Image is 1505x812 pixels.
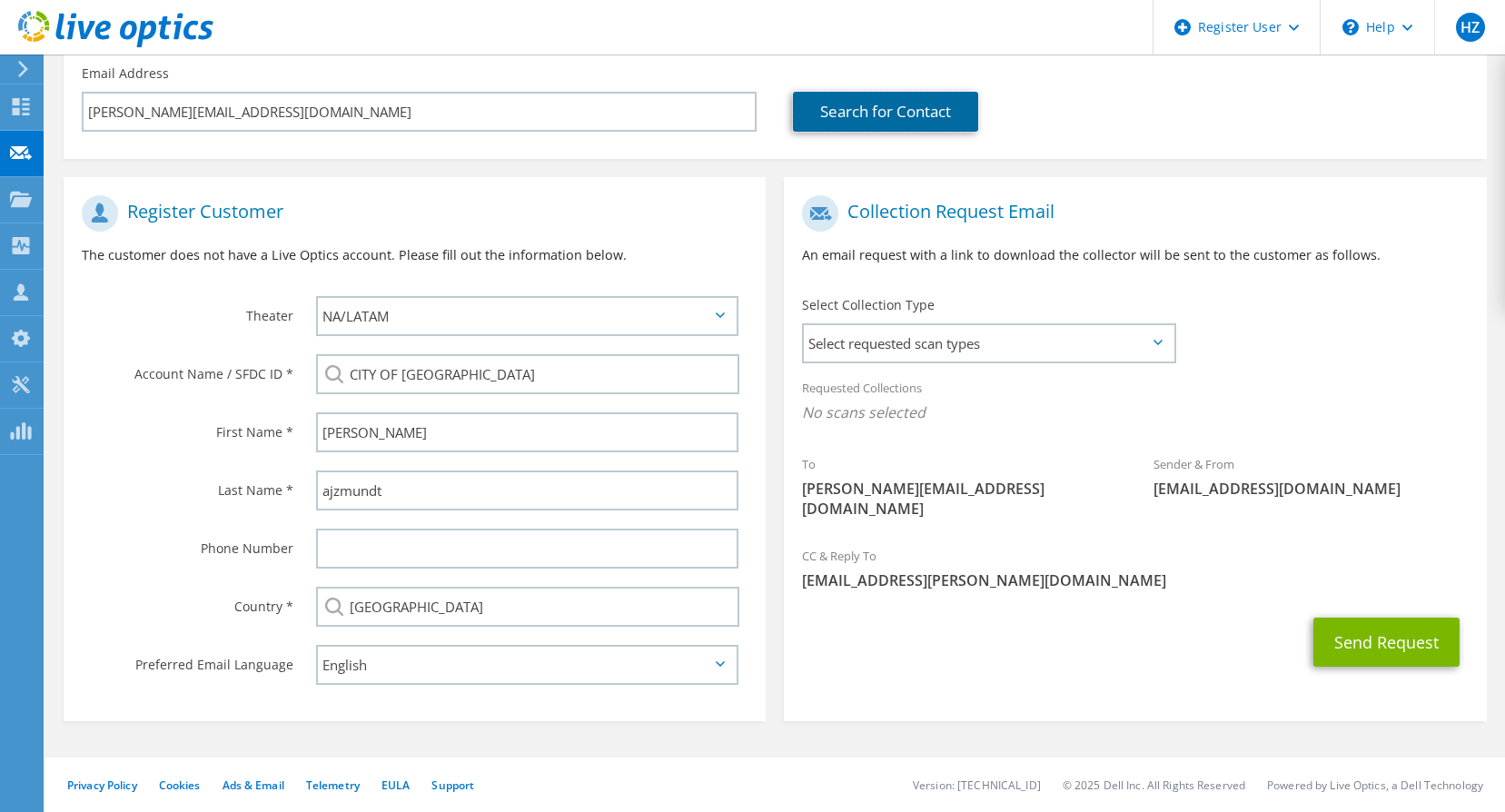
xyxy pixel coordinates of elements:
a: EULA [381,777,410,793]
span: No scans selected [802,402,1468,422]
a: Support [431,777,474,793]
button: Send Request [1313,618,1460,667]
label: Account Name / SFDC ID * [82,354,293,383]
label: Theater [82,296,293,325]
a: Search for Contact [793,92,978,132]
div: CC & Reply To [784,537,1486,599]
span: [PERSON_NAME][EMAIL_ADDRESS][DOMAIN_NAME] [802,479,1117,519]
li: Version: [TECHNICAL_ID] [913,777,1041,793]
label: Country * [82,587,293,616]
p: The customer does not have a Live Optics account. Please fill out the information below. [82,245,748,265]
label: Select Collection Type [802,296,935,314]
span: Select requested scan types [804,325,1173,361]
div: Requested Collections [784,369,1486,436]
a: Ads & Email [223,777,284,793]
a: Telemetry [306,777,360,793]
label: First Name * [82,412,293,441]
label: Email Address [82,64,169,83]
a: Privacy Policy [67,777,137,793]
div: To [784,445,1135,528]
span: [EMAIL_ADDRESS][DOMAIN_NAME] [1154,479,1469,499]
span: HZ [1456,13,1485,42]
span: [EMAIL_ADDRESS][PERSON_NAME][DOMAIN_NAME] [802,570,1468,590]
svg: \n [1342,19,1359,35]
label: Preferred Email Language [82,645,293,674]
h1: Register Customer [82,195,738,232]
div: Sender & From [1135,445,1487,508]
li: Powered by Live Optics, a Dell Technology [1267,777,1483,793]
label: Phone Number [82,529,293,558]
label: Last Name * [82,470,293,500]
li: © 2025 Dell Inc. All Rights Reserved [1063,777,1245,793]
a: Cookies [159,777,201,793]
p: An email request with a link to download the collector will be sent to the customer as follows. [802,245,1468,265]
h1: Collection Request Email [802,195,1459,232]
